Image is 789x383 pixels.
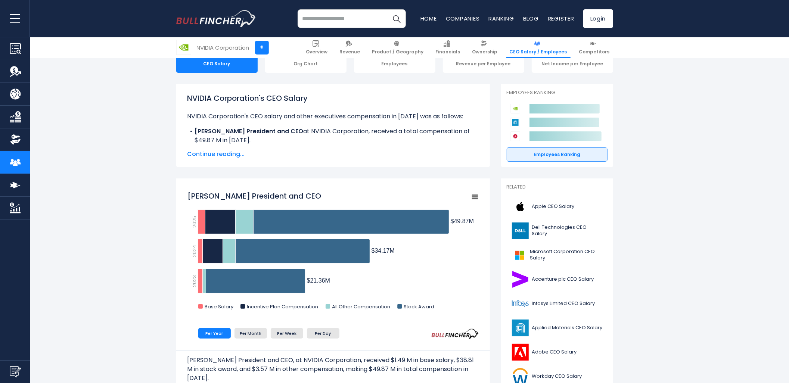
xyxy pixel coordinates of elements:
[187,112,479,121] p: NVIDIA Corporation's CEO salary and other executives compensation in [DATE] was as follows:
[511,320,530,336] img: AMAT logo
[511,295,530,312] img: INFY logo
[469,37,501,58] a: Ownership
[506,37,571,58] a: CEO Salary / Employees
[10,134,21,145] img: Ownership
[420,15,437,22] a: Home
[507,196,608,217] a: Apple CEO Salary
[187,127,479,145] li: at NVIDIA Corporation, received a total compensation of $49.87 M in [DATE].
[507,269,608,290] a: Accenture plc CEO Salary
[507,318,608,338] a: Applied Materials CEO Salary
[507,90,608,96] p: Employees Ranking
[247,303,318,310] text: Incentive Plan Compensation
[446,15,480,22] a: Companies
[511,344,530,361] img: ADBE logo
[579,49,610,55] span: Competitors
[450,218,473,224] tspan: $49.87M
[336,37,364,58] a: Revenue
[197,43,249,52] div: NVIDIA Corporation
[198,328,231,339] li: Per Year
[532,55,613,73] div: Net Income per Employee
[191,245,198,258] text: 2024
[372,49,424,55] span: Product / Geography
[507,342,608,362] a: Adobe CEO Salary
[354,55,435,73] div: Employees
[387,9,406,28] button: Search
[532,325,603,331] span: Applied Materials CEO Salary
[369,37,427,58] a: Product / Geography
[530,249,603,261] span: Microsoft Corporation CEO Salary
[532,224,603,237] span: Dell Technologies CEO Salary
[195,127,304,136] b: [PERSON_NAME] President and CEO
[191,216,198,228] text: 2025
[583,9,613,28] a: Login
[187,191,321,201] tspan: [PERSON_NAME] President and CEO
[532,373,582,380] span: Workday CEO Salary
[510,118,520,127] img: Applied Materials competitors logo
[510,131,520,141] img: Broadcom competitors logo
[340,49,360,55] span: Revenue
[472,49,498,55] span: Ownership
[176,10,257,27] img: bullfincher logo
[271,328,303,339] li: Per Week
[306,49,328,55] span: Overview
[234,328,267,339] li: Per Month
[511,222,530,239] img: DELL logo
[265,55,347,73] div: Org Chart
[187,356,479,383] p: [PERSON_NAME] President and CEO, at NVIDIA Corporation, received $1.49 M in base salary, $38.81 M...
[511,271,530,288] img: ACN logo
[507,184,608,190] p: Related
[443,55,524,73] div: Revenue per Employee
[507,147,608,162] a: Employees Ranking
[511,198,530,215] img: AAPL logo
[332,303,390,310] text: All Other Compensation
[507,245,608,265] a: Microsoft Corporation CEO Salary
[177,40,191,55] img: NVDA logo
[548,15,574,22] a: Register
[576,37,613,58] a: Competitors
[532,203,575,210] span: Apple CEO Salary
[510,104,520,113] img: NVIDIA Corporation competitors logo
[307,328,339,339] li: Per Day
[187,93,479,104] h1: NVIDIA Corporation's CEO Salary
[187,150,479,159] span: Continue reading...
[510,49,567,55] span: CEO Salary / Employees
[532,301,595,307] span: Infosys Limited CEO Salary
[176,10,257,27] a: Go to homepage
[205,303,234,310] text: Base Salary
[255,41,269,55] a: +
[507,293,608,314] a: Infosys Limited CEO Salary
[371,247,394,254] tspan: $34.17M
[511,247,528,264] img: MSFT logo
[532,276,594,283] span: Accenture plc CEO Salary
[436,49,460,55] span: Financials
[187,187,479,318] svg: Jen-Hsun Huang President and CEO
[404,303,434,310] text: Stock Award
[489,15,514,22] a: Ranking
[432,37,464,58] a: Financials
[507,221,608,241] a: Dell Technologies CEO Salary
[191,275,198,287] text: 2023
[307,277,330,284] tspan: $21.36M
[176,55,258,73] div: CEO Salary
[523,15,539,22] a: Blog
[532,349,577,355] span: Adobe CEO Salary
[303,37,331,58] a: Overview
